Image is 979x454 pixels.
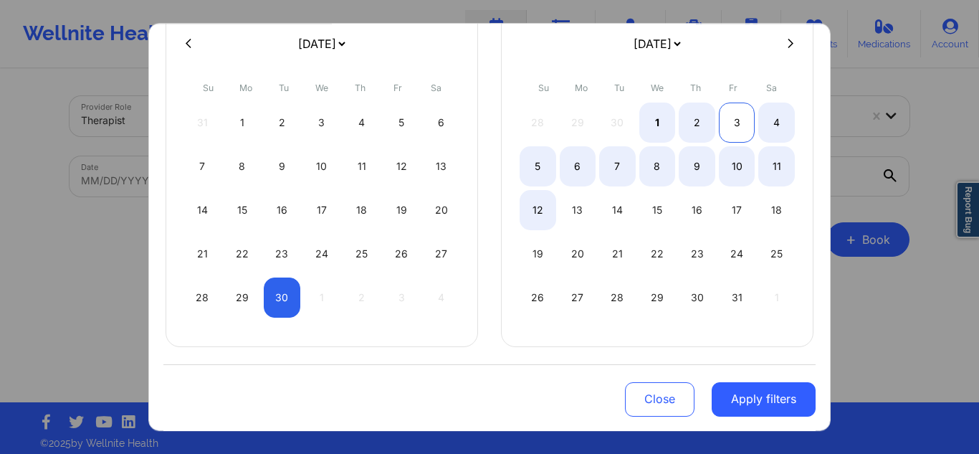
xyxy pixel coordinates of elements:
div: Tue Sep 09 2025 [264,146,300,186]
abbr: Wednesday [651,82,664,93]
abbr: Friday [729,82,737,93]
div: Tue Sep 23 2025 [264,234,300,274]
div: Fri Oct 10 2025 [719,146,755,186]
abbr: Saturday [431,82,441,93]
div: Sun Oct 05 2025 [520,146,556,186]
div: Sat Sep 27 2025 [423,234,459,274]
div: Fri Sep 12 2025 [383,146,420,186]
abbr: Monday [575,82,588,93]
abbr: Saturday [766,82,777,93]
div: Tue Oct 07 2025 [599,146,636,186]
div: Mon Oct 27 2025 [560,278,596,318]
div: Sat Oct 11 2025 [758,146,795,186]
abbr: Sunday [538,82,549,93]
div: Mon Oct 06 2025 [560,146,596,186]
div: Wed Oct 29 2025 [639,278,676,318]
div: Fri Oct 17 2025 [719,190,755,230]
abbr: Sunday [203,82,214,93]
div: Wed Oct 01 2025 [639,103,676,143]
div: Wed Oct 15 2025 [639,190,676,230]
div: Thu Oct 02 2025 [679,103,715,143]
div: Wed Oct 08 2025 [639,146,676,186]
button: Apply filters [712,382,816,416]
div: Thu Sep 04 2025 [343,103,380,143]
div: Sun Sep 14 2025 [184,190,221,230]
div: Sat Sep 20 2025 [423,190,459,230]
div: Sun Sep 07 2025 [184,146,221,186]
abbr: Thursday [690,82,701,93]
div: Sat Oct 25 2025 [758,234,795,274]
div: Sun Oct 19 2025 [520,234,556,274]
abbr: Thursday [355,82,366,93]
abbr: Tuesday [279,82,289,93]
div: Tue Oct 14 2025 [599,190,636,230]
div: Tue Sep 16 2025 [264,190,300,230]
div: Sun Sep 28 2025 [184,278,221,318]
div: Thu Oct 16 2025 [679,190,715,230]
div: Thu Sep 18 2025 [343,190,380,230]
div: Wed Sep 24 2025 [304,234,340,274]
abbr: Wednesday [315,82,328,93]
button: Close [625,382,694,416]
div: Mon Sep 15 2025 [224,190,261,230]
div: Sat Oct 18 2025 [758,190,795,230]
div: Thu Sep 25 2025 [343,234,380,274]
div: Sun Oct 12 2025 [520,190,556,230]
div: Mon Oct 13 2025 [560,190,596,230]
div: Sat Sep 06 2025 [423,103,459,143]
div: Tue Oct 28 2025 [599,278,636,318]
div: Thu Oct 09 2025 [679,146,715,186]
div: Fri Sep 26 2025 [383,234,420,274]
div: Mon Sep 08 2025 [224,146,261,186]
div: Mon Sep 29 2025 [224,278,261,318]
div: Fri Oct 03 2025 [719,103,755,143]
div: Tue Oct 21 2025 [599,234,636,274]
div: Sun Sep 21 2025 [184,234,221,274]
div: Fri Oct 31 2025 [719,278,755,318]
div: Sun Oct 26 2025 [520,278,556,318]
div: Thu Sep 11 2025 [343,146,380,186]
div: Wed Sep 17 2025 [304,190,340,230]
div: Fri Sep 05 2025 [383,103,420,143]
div: Tue Sep 02 2025 [264,103,300,143]
abbr: Tuesday [614,82,624,93]
div: Sat Sep 13 2025 [423,146,459,186]
div: Wed Sep 03 2025 [304,103,340,143]
div: Mon Sep 22 2025 [224,234,261,274]
div: Mon Sep 01 2025 [224,103,261,143]
abbr: Friday [393,82,402,93]
div: Mon Oct 20 2025 [560,234,596,274]
div: Fri Sep 19 2025 [383,190,420,230]
div: Tue Sep 30 2025 [264,278,300,318]
div: Thu Oct 30 2025 [679,278,715,318]
div: Wed Oct 22 2025 [639,234,676,274]
abbr: Monday [239,82,252,93]
div: Wed Sep 10 2025 [304,146,340,186]
div: Fri Oct 24 2025 [719,234,755,274]
div: Thu Oct 23 2025 [679,234,715,274]
div: Sat Oct 04 2025 [758,103,795,143]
